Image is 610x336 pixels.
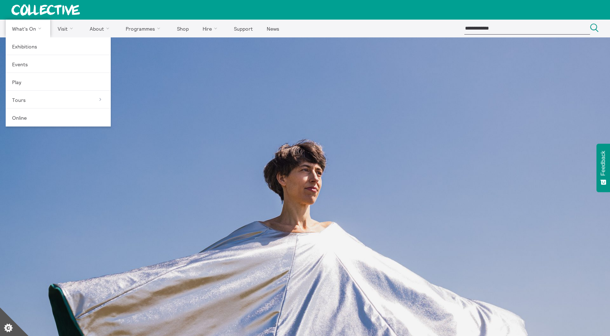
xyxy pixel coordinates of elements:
[6,55,111,73] a: Events
[197,20,226,37] a: Hire
[52,20,82,37] a: Visit
[6,109,111,126] a: Online
[6,91,111,109] a: Tours
[260,20,285,37] a: News
[171,20,195,37] a: Shop
[6,37,111,55] a: Exhibitions
[6,73,111,91] a: Play
[596,144,610,192] button: Feedback - Show survey
[6,20,50,37] a: What's On
[120,20,170,37] a: Programmes
[600,151,606,176] span: Feedback
[228,20,259,37] a: Support
[83,20,118,37] a: About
